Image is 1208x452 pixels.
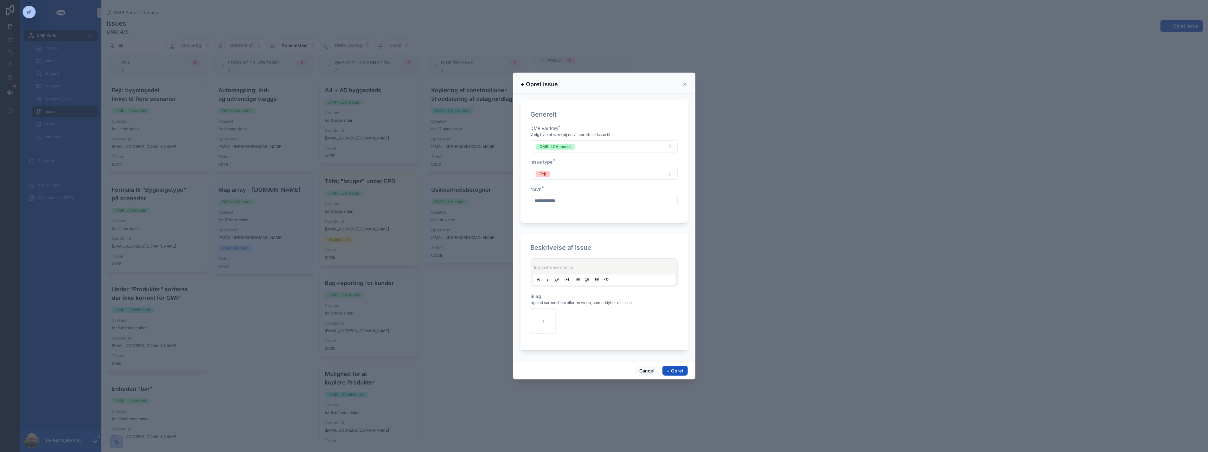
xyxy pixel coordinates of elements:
h1: Generelt [531,110,557,119]
h3: + Opret issue [521,81,558,88]
span: Upload screenshots eller en video, som uddyber dit issue [531,300,632,305]
div: Fejl [540,171,546,177]
span: Issue type [531,159,553,165]
span: Vælg hvilket værktøj du vil oprette et issue til [531,132,610,137]
button: Select Button [531,140,678,152]
button: Cancel [635,366,659,376]
span: Bilag [531,294,541,299]
div: DMR: LCA model [540,144,571,150]
button: Select Button [531,168,678,180]
span: DMR værktøj [531,126,558,131]
span: Navn [531,186,542,192]
h1: Beskrivelse af issue [531,243,591,252]
button: + Opret [662,366,687,376]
